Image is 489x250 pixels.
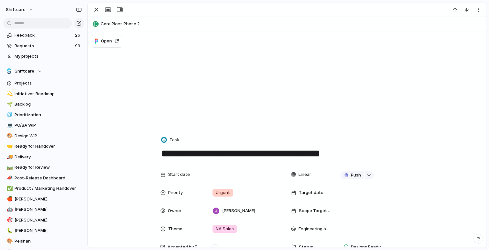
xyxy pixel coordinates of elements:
button: 🛤️ [6,164,12,171]
button: 🎯 [6,217,12,223]
a: 🍎[PERSON_NAME] [3,194,84,204]
span: Design WIP [15,133,82,139]
div: 🎨 [7,132,11,140]
button: Task [160,135,181,145]
button: Open [92,35,122,48]
span: Linear [299,171,311,178]
span: Feedback [15,32,73,39]
span: Product / Marketing Handover [15,185,82,192]
a: 🤖[PERSON_NAME] [3,205,84,214]
button: 🌱 [6,101,12,108]
button: 🚚 [6,154,12,160]
span: Engineering owner [299,226,332,232]
span: Prioritization [15,112,82,118]
div: 🎯 [7,216,11,224]
span: PO/BA WIP [15,122,82,129]
span: Theme [168,226,182,232]
span: Priority [168,189,183,196]
button: ✅ [6,185,12,192]
span: Initiatives Roadmap [15,91,82,97]
div: 💻 [7,122,11,129]
span: Delivery [15,154,82,160]
span: Ready for Handover [15,143,82,150]
a: 🐛[PERSON_NAME] [3,226,84,235]
span: My projects [15,53,82,60]
button: 🍎 [6,196,12,202]
button: 💻 [6,122,12,129]
a: 🎨Peishan [3,236,84,246]
span: Target date [299,189,323,196]
a: 💻PO/BA WIP [3,120,84,130]
div: 💫 [7,90,11,97]
button: Shiftcare [3,66,84,76]
button: 🤖 [6,206,12,213]
span: 26 [75,32,81,39]
span: Post-Release Dashboard [15,175,82,181]
button: Push [341,171,364,179]
button: 🐛 [6,227,12,234]
div: 🐛 [7,227,11,234]
span: [PERSON_NAME] [222,208,255,214]
span: NA Sales [216,226,234,232]
button: 🎨 [6,238,12,244]
span: [PERSON_NAME] [15,217,82,223]
span: Urgent [216,189,230,196]
span: Open [101,38,112,44]
a: ✅Product / Marketing Handover [3,184,84,193]
span: [PERSON_NAME] [15,196,82,202]
span: Owner [168,208,181,214]
a: 📣Post-Release Dashboard [3,173,84,183]
a: 🛤️Ready for Review [3,163,84,172]
div: 🤖 [7,206,11,213]
span: Push [351,172,361,178]
button: 💫 [6,91,12,97]
div: 🤝 [7,143,11,150]
div: 🛤️ [7,164,11,171]
span: Ready for Review [15,164,82,171]
a: 🤝Ready for Handover [3,142,84,151]
button: 🤝 [6,143,12,150]
button: Care Plans Phase 2 [91,19,484,29]
a: 🌱Backlog [3,99,84,109]
a: 🧊Prioritization [3,110,84,120]
a: 🎨Design WIP [3,131,84,141]
span: [PERSON_NAME] [15,227,82,234]
span: Start date [168,171,190,178]
span: shiftcare [6,6,26,13]
a: Requests99 [3,41,84,51]
div: 🚚 [7,153,11,161]
a: Projects [3,78,84,88]
span: Backlog [15,101,82,108]
span: Task [169,137,179,143]
div: 🧊 [7,111,11,119]
button: 🎨 [6,133,12,139]
a: 🚚Delivery [3,152,84,162]
span: Scope Target Date [299,208,332,214]
span: Peishan [15,238,82,244]
button: 📣 [6,175,12,181]
div: 📣 [7,174,11,182]
div: ✅ [7,185,11,192]
div: 🍎 [7,195,11,203]
a: 💫Initiatives Roadmap [3,89,84,99]
button: shiftcare [3,5,37,15]
span: [PERSON_NAME] [15,206,82,213]
span: 99 [75,43,81,49]
div: 🎨 [7,237,11,245]
a: 🎯[PERSON_NAME] [3,215,84,225]
span: Care Plans Phase 2 [101,21,484,27]
span: Requests [15,43,73,49]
